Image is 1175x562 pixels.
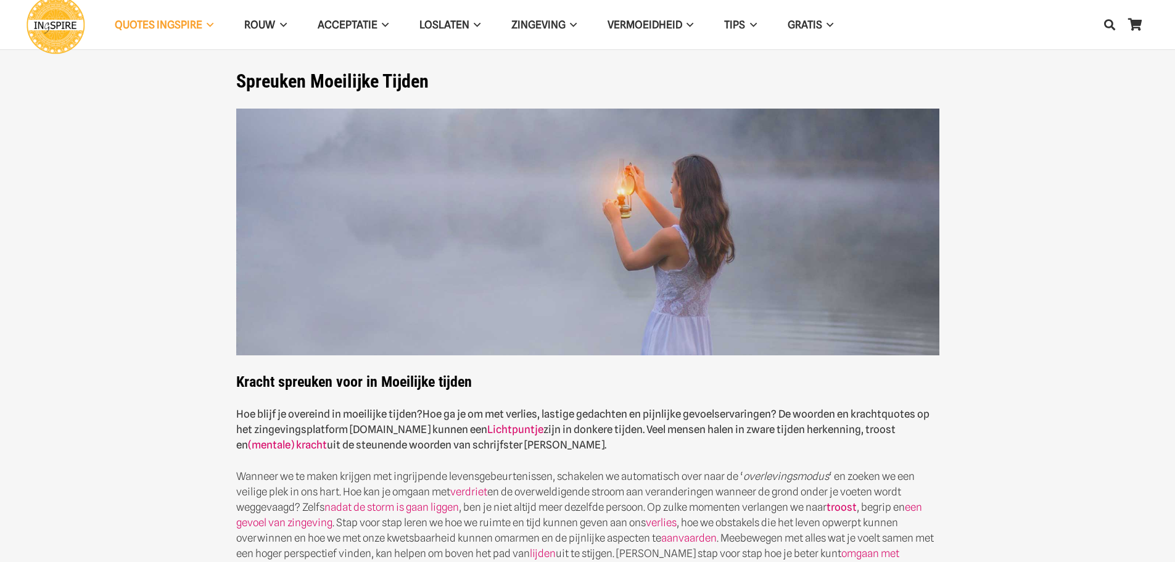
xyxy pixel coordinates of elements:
[827,501,857,513] a: troost
[302,9,404,41] a: AcceptatieAcceptatie Menu
[709,9,772,41] a: TIPSTIPS Menu
[236,501,922,529] a: een gevoel van zingeving
[566,9,577,40] span: Zingeving Menu
[236,109,939,356] img: Spreuken als steun en hoop in zware moeilijke tijden citaten van Ingspire
[115,19,202,31] span: QUOTES INGSPIRE
[236,373,472,391] strong: Kracht spreuken voor in Moeilijke tijden
[487,423,543,436] a: Lichtpuntje
[530,547,556,560] a: lijden
[202,9,213,40] span: QUOTES INGSPIRE Menu
[724,19,745,31] span: TIPS
[646,516,677,529] a: verlies
[324,501,459,513] a: nadat de storm is gaan liggen
[608,19,682,31] span: VERMOEIDHEID
[511,19,566,31] span: Zingeving
[248,439,327,451] a: (mentale) kracht
[419,19,469,31] span: Loslaten
[682,9,693,40] span: VERMOEIDHEID Menu
[772,9,849,41] a: GRATISGRATIS Menu
[229,9,302,41] a: ROUWROUW Menu
[404,9,496,41] a: LoslatenLoslaten Menu
[496,9,592,41] a: ZingevingZingeving Menu
[377,9,389,40] span: Acceptatie Menu
[788,19,822,31] span: GRATIS
[236,408,423,420] strong: Hoe blijf je overeind in moeilijke tijden?
[244,19,275,31] span: ROUW
[822,9,833,40] span: GRATIS Menu
[592,9,709,41] a: VERMOEIDHEIDVERMOEIDHEID Menu
[99,9,229,41] a: QUOTES INGSPIREQUOTES INGSPIRE Menu
[450,486,487,498] a: verdriet
[661,532,717,544] a: aanvaarden
[236,70,939,93] h1: Spreuken Moeilijke Tijden
[318,19,377,31] span: Acceptatie
[275,9,286,40] span: ROUW Menu
[745,9,756,40] span: TIPS Menu
[469,9,480,40] span: Loslaten Menu
[743,470,829,482] em: overlevingsmodus
[1097,9,1122,40] a: Zoeken
[236,408,930,451] strong: Hoe ga je om met verlies, lastige gedachten en pijnlijke gevoelservaringen? De woorden en krachtq...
